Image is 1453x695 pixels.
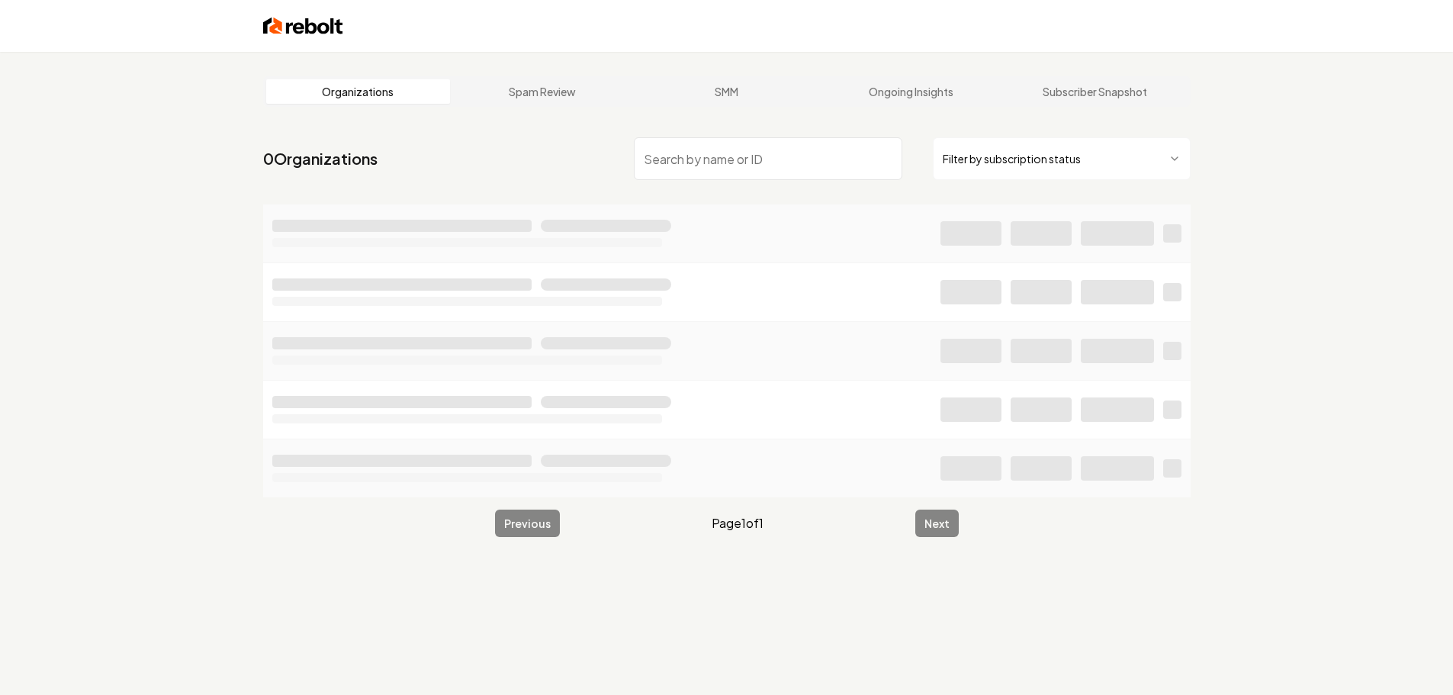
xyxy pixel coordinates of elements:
input: Search by name or ID [634,137,902,180]
a: Subscriber Snapshot [1003,79,1188,104]
span: Page 1 of 1 [712,514,763,533]
a: Organizations [266,79,451,104]
a: Spam Review [450,79,635,104]
a: 0Organizations [263,148,378,169]
a: SMM [635,79,819,104]
a: Ongoing Insights [818,79,1003,104]
img: Rebolt Logo [263,15,343,37]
